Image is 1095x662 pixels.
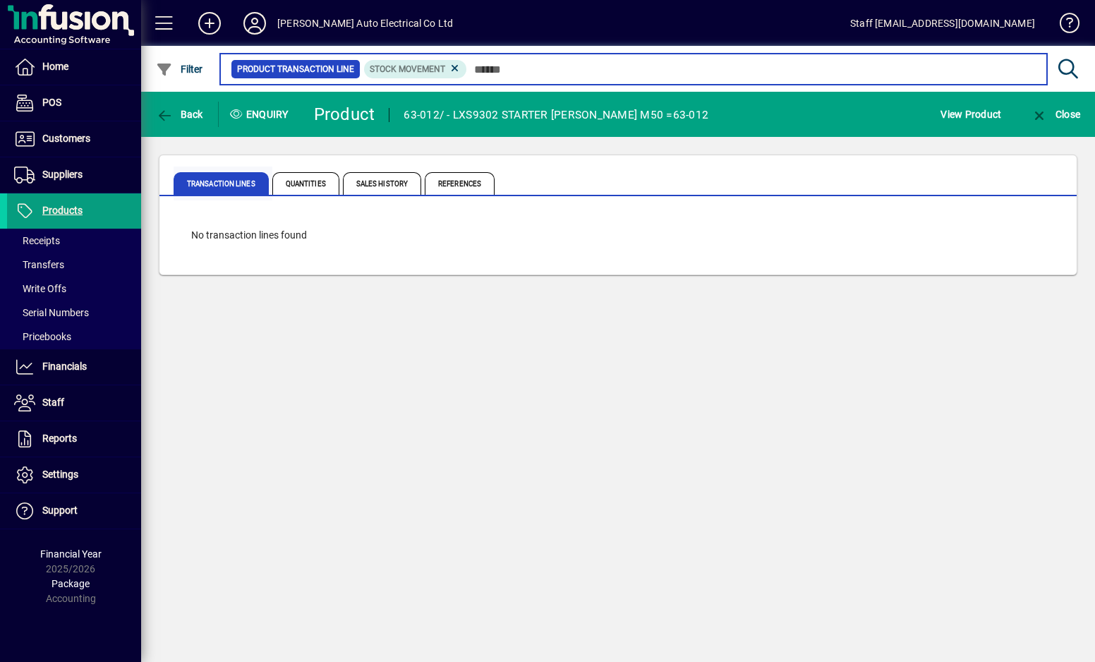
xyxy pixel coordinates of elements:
div: Enquiry [219,103,303,126]
span: Reports [42,433,77,444]
mat-chip: Product Transaction Type: Stock movement [364,60,467,78]
span: Write Offs [14,283,66,294]
a: Support [7,493,141,529]
a: Serial Numbers [7,301,141,325]
div: 63-012/ - LXS9302 STARTER [PERSON_NAME] M50 =63-012 [404,104,708,126]
a: Suppliers [7,157,141,193]
span: Transfers [14,259,64,270]
span: Package [52,578,90,589]
button: Close [1027,102,1084,127]
button: Profile [232,11,277,36]
div: Staff [EMAIL_ADDRESS][DOMAIN_NAME] [850,12,1035,35]
a: Home [7,49,141,85]
span: Quantities [272,172,339,195]
a: POS [7,85,141,121]
span: Close [1031,109,1080,120]
button: Add [187,11,232,36]
span: Receipts [14,235,60,246]
app-page-header-button: Close enquiry [1016,102,1095,127]
span: Support [42,505,78,516]
div: Product [314,103,375,126]
span: Home [42,61,68,72]
span: Serial Numbers [14,307,89,318]
span: Financials [42,361,87,372]
a: Customers [7,121,141,157]
span: Transaction Lines [174,172,269,195]
span: Customers [42,133,90,144]
a: Transfers [7,253,141,277]
span: Staff [42,397,64,408]
span: View Product [940,103,1001,126]
div: [PERSON_NAME] Auto Electrical Co Ltd [277,12,453,35]
span: Pricebooks [14,331,71,342]
a: Staff [7,385,141,421]
span: Back [156,109,203,120]
span: Products [42,205,83,216]
button: Filter [152,56,207,82]
button: View Product [937,102,1005,127]
a: Receipts [7,229,141,253]
span: Sales History [343,172,421,195]
app-page-header-button: Back [141,102,219,127]
span: Filter [156,64,203,75]
a: Financials [7,349,141,385]
div: No transaction lines found [177,214,1059,257]
a: Pricebooks [7,325,141,349]
span: Product Transaction Line [237,62,354,76]
span: Financial Year [40,548,102,560]
span: Settings [42,469,78,480]
button: Back [152,102,207,127]
span: Stock movement [370,64,445,74]
a: Write Offs [7,277,141,301]
a: Reports [7,421,141,457]
span: References [425,172,495,195]
span: Suppliers [42,169,83,180]
a: Knowledge Base [1049,3,1077,49]
span: POS [42,97,61,108]
a: Settings [7,457,141,493]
